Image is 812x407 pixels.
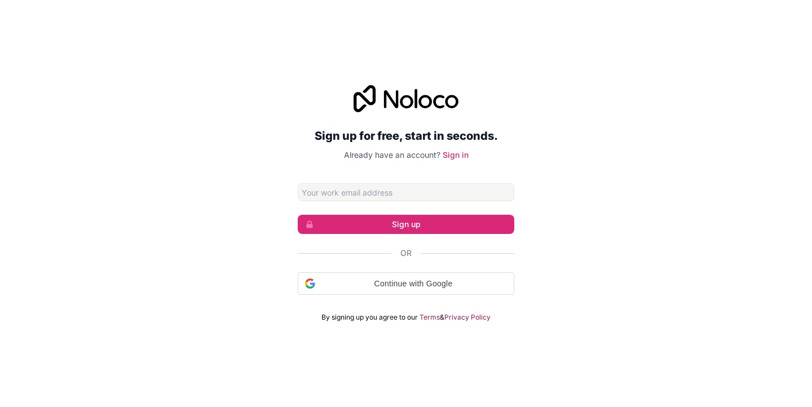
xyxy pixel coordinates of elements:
[420,313,440,322] a: Terms
[586,322,812,401] iframe: Intercom notifications message
[444,313,491,322] a: Privacy Policy
[298,126,514,146] h2: Sign up for free, start in seconds.
[440,313,444,322] span: &
[298,272,514,295] div: Continue with Google
[400,247,412,259] span: Or
[320,278,507,290] span: Continue with Google
[321,313,418,322] span: By signing up you agree to our
[443,150,469,160] a: Sign in
[298,183,514,201] input: Email address
[298,215,514,234] button: Sign up
[344,150,440,160] span: Already have an account?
